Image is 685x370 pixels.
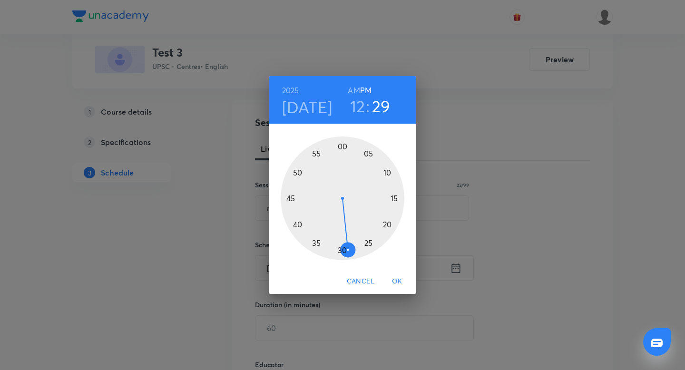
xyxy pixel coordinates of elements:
[282,84,299,97] button: 2025
[343,273,378,290] button: Cancel
[386,275,409,287] span: OK
[382,273,412,290] button: OK
[360,84,372,97] button: PM
[282,97,333,117] button: [DATE]
[372,96,391,116] button: 29
[347,275,374,287] span: Cancel
[348,84,360,97] button: AM
[366,96,370,116] h3: :
[350,96,365,116] button: 12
